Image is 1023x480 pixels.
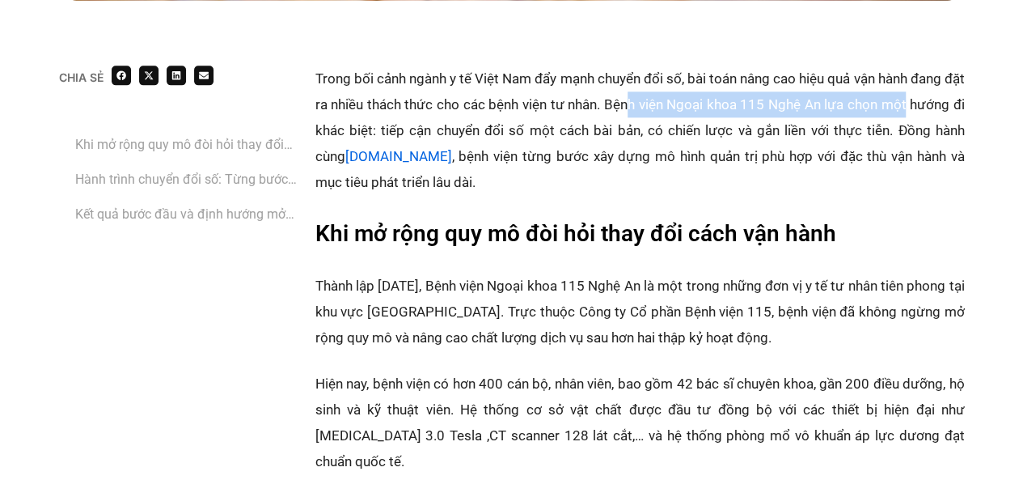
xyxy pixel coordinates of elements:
[315,66,965,195] p: Trong bối cảnh ngành y tế Việt Nam đẩy mạnh chuyển đổi số, bài toán nâng cao hiệu quả vận hành đa...
[167,66,186,85] div: Share on linkedin
[139,66,159,85] div: Share on x-twitter
[75,204,299,224] a: ‏Kết quả bước đầu và định hướng mở rộng chuyển đổi số
[59,72,104,83] div: Chia sẻ
[315,371,965,474] p: ‏Hiện nay, bệnh viện có hơn ‏‏400 cán bộ, nhân viên‏‏, bao gồm ‏‏42 bác sĩ chuyên khoa‏‏, gần ‏‏2...
[315,273,965,350] p: Thành lập [DATE], Bệnh viện Ngoại khoa 115 Nghệ An là một trong những đơn vị y tế tư nhân tiên ph...
[194,66,213,85] div: Share on email
[315,215,965,253] h2: Khi mở rộng quy mô đòi hỏi thay đổi cách vận hành
[112,66,131,85] div: Share on facebook
[75,134,299,155] a: Khi mở rộng quy mô đòi hỏi thay đổi cách vận hành
[345,148,452,164] a: [DOMAIN_NAME]
[75,169,299,189] a: ‏Hành trình chuyển đổi số: Từng bước bài bản từ chiến lược đến thực thi cùng [DOMAIN_NAME]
